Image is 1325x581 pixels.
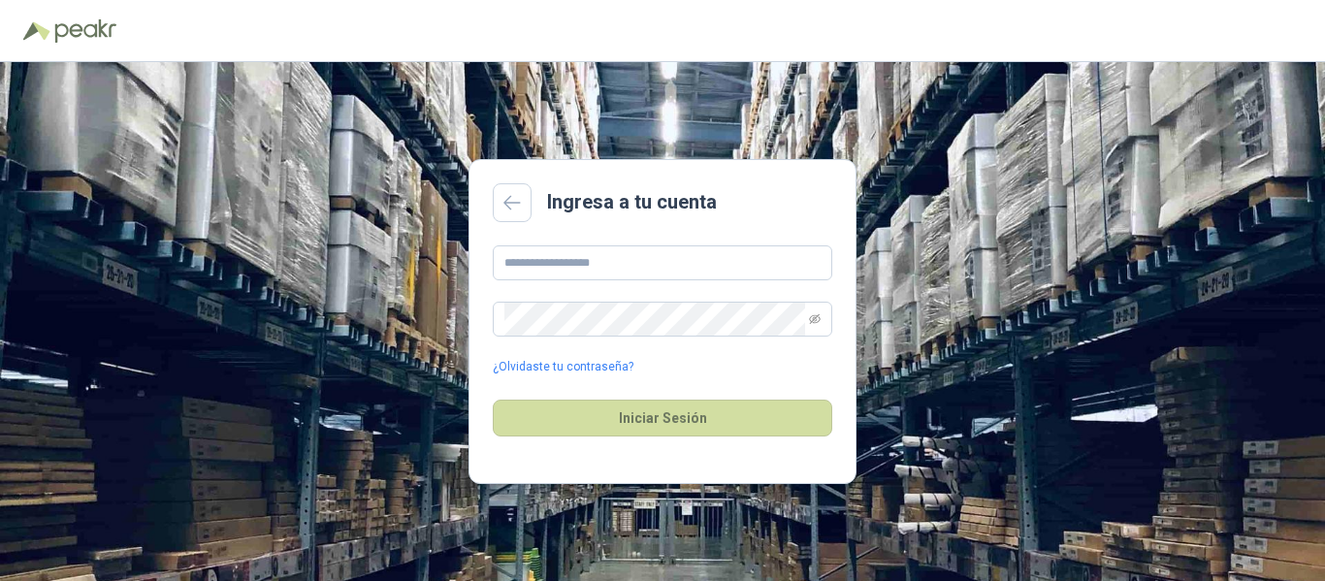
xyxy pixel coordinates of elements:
span: eye-invisible [809,313,821,325]
a: ¿Olvidaste tu contraseña? [493,358,633,376]
img: Peakr [54,19,116,43]
button: Iniciar Sesión [493,400,832,436]
img: Logo [23,21,50,41]
h2: Ingresa a tu cuenta [547,187,717,217]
